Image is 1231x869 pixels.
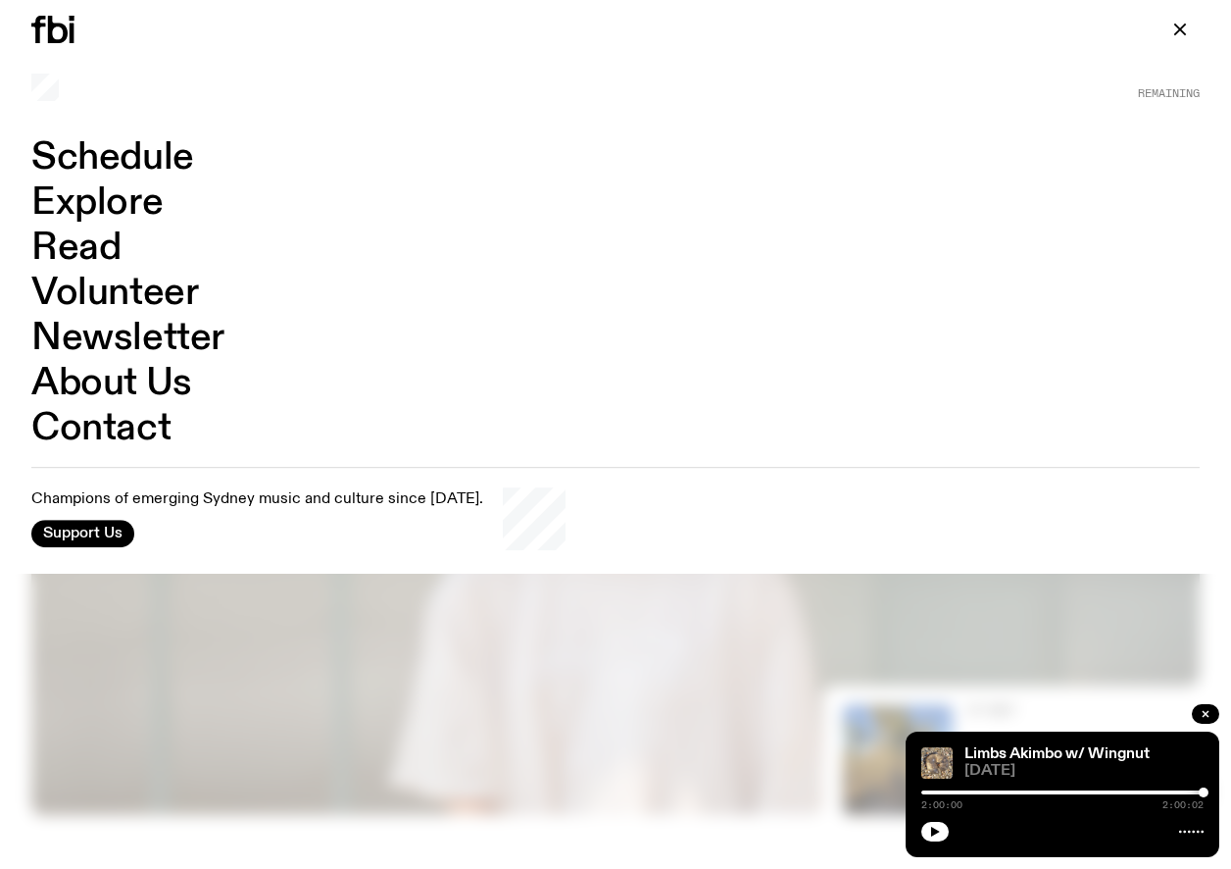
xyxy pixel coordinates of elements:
a: Schedule [31,139,194,177]
span: 2:00:00 [921,800,962,810]
span: Remaining [1138,88,1200,99]
span: Support Us [43,525,123,542]
a: Newsletter [31,320,224,357]
a: Limbs Akimbo w/ Wingnut [964,746,1150,762]
span: [DATE] [964,764,1204,779]
a: Volunteer [31,275,198,312]
span: 2:00:02 [1162,800,1204,810]
p: Champions of emerging Sydney music and culture since [DATE]. [31,491,483,510]
a: Explore [31,184,163,222]
button: Support Us [31,520,134,547]
a: Read [31,230,121,267]
a: About Us [31,365,192,402]
a: Contact [31,410,171,447]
